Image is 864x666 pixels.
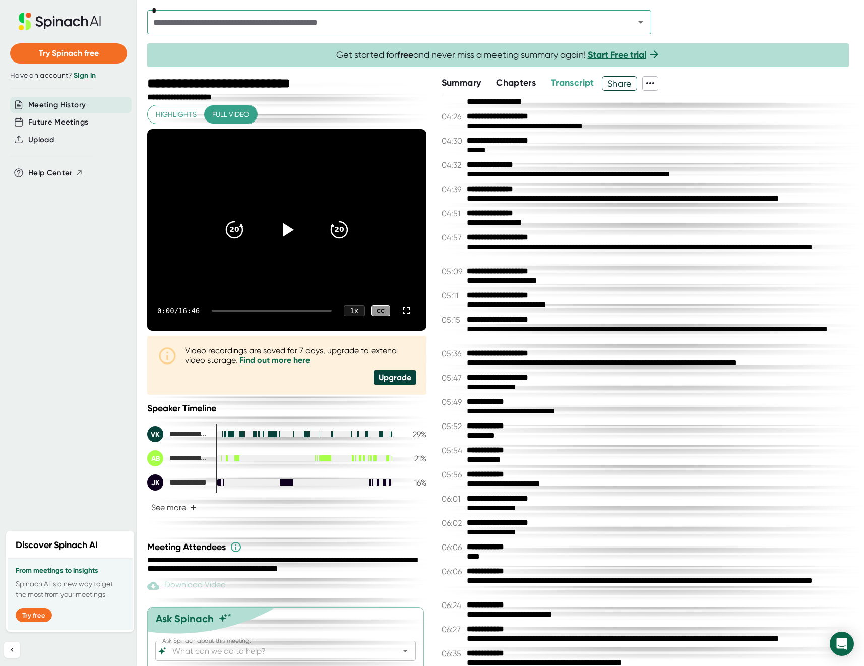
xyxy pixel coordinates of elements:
span: 04:39 [442,185,464,194]
div: VK [147,426,163,442]
button: Upload [28,134,54,146]
span: Get started for and never miss a meeting summary again! [336,49,660,61]
span: 04:57 [442,233,464,243]
span: 05:15 [442,315,464,325]
div: JK [147,474,163,491]
span: 04:30 [442,136,464,146]
div: Ask Spinach [156,613,214,625]
div: Speaker Timeline [147,403,426,414]
div: Andrii Boichuk [147,450,208,466]
span: 06:02 [442,518,464,528]
div: Meeting Attendees [147,541,429,553]
h2: Discover Spinach AI [16,538,98,552]
span: Summary [442,77,481,88]
span: 06:06 [442,567,464,576]
span: 05:52 [442,421,464,431]
span: Highlights [156,108,197,121]
button: Collapse sidebar [4,642,20,658]
button: Try free [16,608,52,622]
button: Share [602,76,638,91]
button: Meeting History [28,99,86,111]
span: 06:35 [442,649,464,658]
span: 04:32 [442,160,464,170]
span: Full video [212,108,249,121]
span: 04:26 [442,112,464,122]
button: Full video [204,105,257,124]
span: 05:09 [442,267,464,276]
button: See more+ [147,499,201,516]
button: Transcript [551,76,594,90]
div: 21 % [401,454,426,463]
span: 06:01 [442,494,464,504]
span: Share [602,75,637,92]
a: Start Free trial [588,49,646,60]
button: Future Meetings [28,116,88,128]
span: 06:24 [442,600,464,610]
b: free [397,49,413,60]
button: Open [634,15,648,29]
span: Chapters [496,77,536,88]
span: Transcript [551,77,594,88]
a: Find out more here [239,355,310,365]
a: Sign in [74,71,96,80]
button: Help Center [28,167,83,179]
div: 0:00 / 16:46 [157,307,200,315]
div: CC [371,305,390,317]
div: Paid feature [147,580,226,592]
div: Video recordings are saved for 7 days, upgrade to extend video storage. [185,346,416,365]
div: Upgrade [374,370,416,385]
button: Highlights [148,105,205,124]
span: 05:36 [442,349,464,358]
span: 06:06 [442,542,464,552]
span: Help Center [28,167,73,179]
div: AB [147,450,163,466]
button: Summary [442,76,481,90]
span: 06:27 [442,625,464,634]
h3: From meetings to insights [16,567,125,575]
span: 04:51 [442,209,464,218]
button: Try Spinach free [10,43,127,64]
div: Volodymyr Krasovskyi [147,426,208,442]
span: Try Spinach free [39,48,99,58]
input: What can we do to help? [170,644,383,658]
span: 05:54 [442,446,464,455]
button: Open [398,644,412,658]
div: 29 % [401,430,426,439]
span: 05:56 [442,470,464,479]
span: 05:47 [442,373,464,383]
span: 05:49 [442,397,464,407]
div: Open Intercom Messenger [830,632,854,656]
div: John Kipling [147,474,208,491]
button: Chapters [496,76,536,90]
div: 1 x [344,305,365,316]
span: + [190,504,197,512]
p: Spinach AI is a new way to get the most from your meetings [16,579,125,600]
span: 05:11 [442,291,464,300]
div: Have an account? [10,71,127,80]
div: 16 % [401,478,426,488]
